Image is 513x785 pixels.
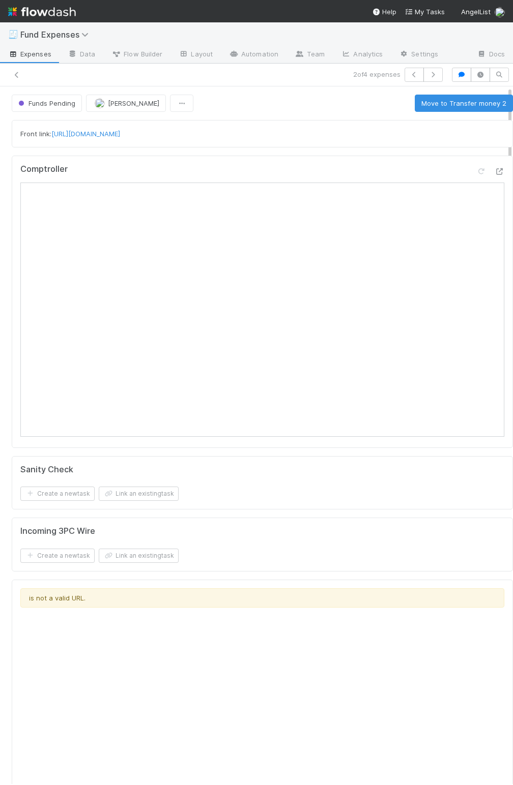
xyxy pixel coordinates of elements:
button: Move to Transfer money 2 [415,95,513,112]
button: [PERSON_NAME] [86,95,166,112]
span: Expenses [8,49,51,59]
div: is not a valid URL. [20,588,504,608]
button: Funds Pending [12,95,82,112]
button: Link an existingtask [99,549,179,563]
span: Fund Expenses [20,29,94,40]
a: Data [60,47,103,63]
button: Create a newtask [20,549,95,563]
span: 2 of 4 expenses [353,69,401,79]
span: Flow Builder [111,49,162,59]
a: Team [287,47,333,63]
div: Help [372,7,396,17]
button: Link an existingtask [99,487,179,501]
a: Settings [391,47,446,63]
a: Flow Builder [103,47,170,63]
img: avatar_93b89fca-d03a-423a-b274-3dd03f0a621f.png [95,98,105,108]
span: AngelList [461,8,491,16]
a: Automation [221,47,287,63]
h5: Sanity Check [20,465,73,475]
a: [URL][DOMAIN_NAME] [51,130,120,138]
span: 🧾 [8,30,18,39]
h5: Incoming 3PC Wire [20,526,95,536]
button: Create a newtask [20,487,95,501]
span: My Tasks [405,8,445,16]
h5: Comptroller [20,164,68,174]
img: logo-inverted-e16ddd16eac7371096b0.svg [8,3,76,20]
a: Analytics [333,47,391,63]
span: Funds Pending [16,99,75,107]
img: avatar_93b89fca-d03a-423a-b274-3dd03f0a621f.png [495,7,505,17]
a: My Tasks [405,7,445,17]
span: Front link: [20,130,120,138]
span: [PERSON_NAME] [108,99,159,107]
a: Layout [170,47,221,63]
a: Docs [469,47,513,63]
